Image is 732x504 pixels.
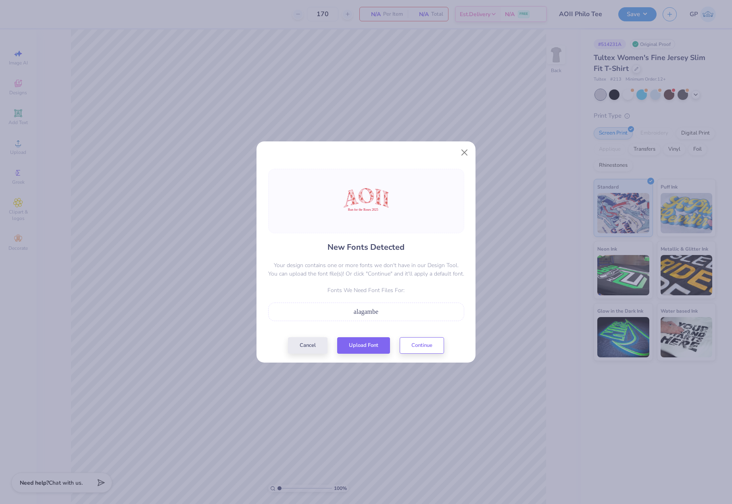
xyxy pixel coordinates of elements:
[400,337,444,354] button: Continue
[327,241,405,253] h4: New Fonts Detected
[268,286,464,295] p: Fonts We Need Font Files For:
[268,261,464,278] p: Your design contains one or more fonts we don't have in our Design Tool. You can upload the font ...
[354,308,378,315] span: alagambe
[457,145,472,160] button: Close
[337,337,390,354] button: Upload Font
[288,337,327,354] button: Cancel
